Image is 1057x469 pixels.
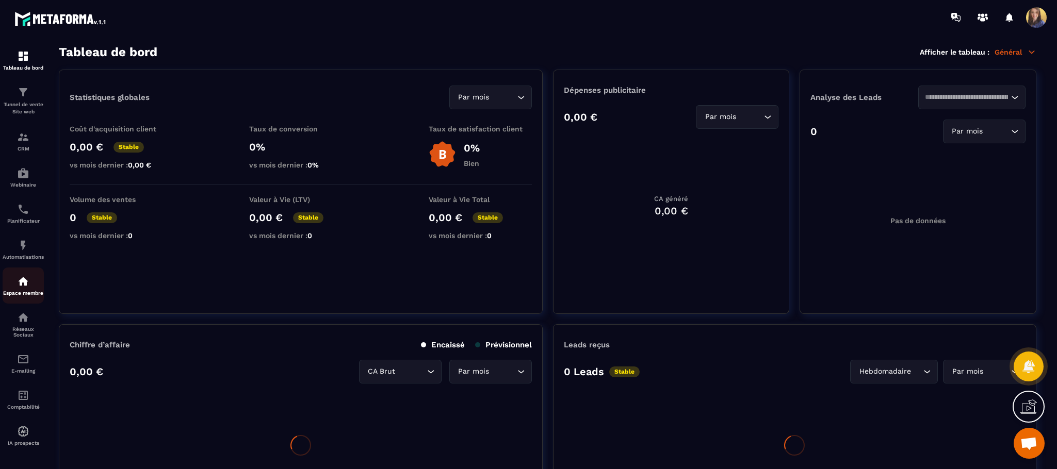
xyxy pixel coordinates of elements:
[1014,428,1045,459] a: Ouvrir le chat
[249,195,352,204] p: Valeur à Vie (LTV)
[943,360,1026,383] div: Search for option
[421,340,465,349] p: Encaissé
[487,231,492,240] span: 0
[70,211,76,224] p: 0
[70,125,173,133] p: Coût d'acquisition client
[950,126,985,137] span: Par mois
[492,92,515,103] input: Search for option
[70,93,150,102] p: Statistiques globales
[564,86,779,95] p: Dépenses publicitaire
[70,195,173,204] p: Volume des ventes
[128,231,133,240] span: 0
[3,195,44,231] a: schedulerschedulerPlanificateur
[3,182,44,188] p: Webinaire
[890,216,946,225] p: Pas de données
[3,231,44,267] a: automationsautomationsAutomatisations
[857,366,913,377] span: Hebdomadaire
[17,131,29,143] img: formation
[70,231,173,240] p: vs mois dernier :
[113,142,144,153] p: Stable
[3,146,44,152] p: CRM
[307,161,319,169] span: 0%
[564,340,610,349] p: Leads reçus
[17,203,29,215] img: scheduler
[943,120,1026,143] div: Search for option
[3,345,44,381] a: emailemailE-mailing
[429,195,532,204] p: Valeur à Vie Total
[293,212,323,223] p: Stable
[3,267,44,304] a: automationsautomationsEspace membre
[3,326,44,338] p: Réseaux Sociaux
[475,340,532,349] p: Prévisionnel
[398,366,425,377] input: Search for option
[456,92,492,103] span: Par mois
[738,111,761,123] input: Search for option
[564,365,604,378] p: 0 Leads
[14,9,107,28] img: logo
[950,366,985,377] span: Par mois
[3,368,44,374] p: E-mailing
[449,360,532,383] div: Search for option
[3,404,44,410] p: Comptabilité
[429,141,456,168] img: b-badge-o.b3b20ee6.svg
[995,47,1036,57] p: Général
[17,389,29,401] img: accountant
[696,105,778,129] div: Search for option
[366,366,398,377] span: CA Brut
[249,125,352,133] p: Taux de conversion
[3,218,44,224] p: Planificateur
[17,167,29,179] img: automations
[3,42,44,78] a: formationformationTableau de bord
[464,159,480,167] p: Bien
[59,45,157,59] h3: Tableau de bord
[3,290,44,296] p: Espace membre
[307,231,312,240] span: 0
[17,50,29,62] img: formation
[70,340,130,349] p: Chiffre d’affaire
[3,159,44,195] a: automationsautomationsWebinaire
[920,48,989,56] p: Afficher le tableau :
[249,161,352,169] p: vs mois dernier :
[810,93,918,102] p: Analyse des Leads
[70,365,103,378] p: 0,00 €
[449,86,532,109] div: Search for option
[985,126,1009,137] input: Search for option
[564,111,597,123] p: 0,00 €
[249,211,283,224] p: 0,00 €
[128,161,151,169] span: 0,00 €
[913,366,921,377] input: Search for option
[17,239,29,252] img: automations
[17,311,29,324] img: social-network
[3,101,44,115] p: Tunnel de vente Site web
[464,142,480,154] p: 0%
[3,440,44,446] p: IA prospects
[456,366,492,377] span: Par mois
[429,125,532,133] p: Taux de satisfaction client
[17,425,29,438] img: automations
[17,275,29,288] img: automations
[3,304,44,345] a: social-networksocial-networkRéseaux Sociaux
[3,78,44,123] a: formationformationTunnel de vente Site web
[492,366,515,377] input: Search for option
[985,366,1009,377] input: Search for option
[70,161,173,169] p: vs mois dernier :
[3,123,44,159] a: formationformationCRM
[850,360,938,383] div: Search for option
[429,231,532,240] p: vs mois dernier :
[17,353,29,365] img: email
[249,141,352,153] p: 0%
[918,86,1026,109] div: Search for option
[3,254,44,260] p: Automatisations
[609,366,640,377] p: Stable
[359,360,442,383] div: Search for option
[249,231,352,240] p: vs mois dernier :
[3,381,44,417] a: accountantaccountantComptabilité
[3,65,44,71] p: Tableau de bord
[473,212,503,223] p: Stable
[810,125,817,138] p: 0
[703,111,738,123] span: Par mois
[925,92,1009,103] input: Search for option
[17,86,29,98] img: formation
[87,212,117,223] p: Stable
[429,211,462,224] p: 0,00 €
